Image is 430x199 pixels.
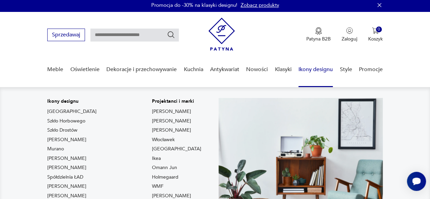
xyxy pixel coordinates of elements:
[184,56,203,83] a: Kuchnia
[152,98,201,105] p: Projektanci i marki
[306,36,331,42] p: Patyna B2B
[152,155,161,162] a: Ikea
[167,31,175,39] button: Szukaj
[47,164,86,171] a: [PERSON_NAME]
[47,127,78,134] a: Szkło Drostów
[210,56,239,83] a: Antykwariat
[342,36,357,42] p: Zaloguj
[47,136,86,143] a: [PERSON_NAME]
[151,2,237,9] p: Promocja do -30% na klasyki designu!
[47,146,64,152] a: Murano
[152,146,201,152] a: [GEOGRAPHIC_DATA]
[346,27,353,34] img: Ikonka użytkownika
[376,27,382,32] div: 0
[152,127,191,134] a: [PERSON_NAME]
[275,56,292,83] a: Klasyki
[241,2,279,9] a: Zobacz produkty
[152,174,178,181] a: Holmegaard
[372,27,379,34] img: Ikona koszyka
[47,118,85,125] a: Szkło Horbowego
[152,108,191,115] a: [PERSON_NAME]
[152,164,177,171] a: Omann Jun
[106,56,177,83] a: Dekoracje i przechowywanie
[47,108,97,115] a: [GEOGRAPHIC_DATA]
[70,56,100,83] a: Oświetlenie
[47,29,85,41] button: Sprzedawaj
[342,27,357,42] button: Zaloguj
[407,172,426,191] iframe: Smartsupp widget button
[368,27,383,42] button: 0Koszyk
[359,56,383,83] a: Promocje
[152,118,191,125] a: [PERSON_NAME]
[306,27,331,42] button: Patyna B2B
[152,136,175,143] a: Włocławek
[47,155,86,162] a: [PERSON_NAME]
[315,27,322,35] img: Ikona medalu
[47,56,63,83] a: Meble
[246,56,268,83] a: Nowości
[298,56,333,83] a: Ikony designu
[208,18,235,51] img: Patyna - sklep z meblami i dekoracjami vintage
[152,183,164,190] a: WMF
[47,174,83,181] a: Spółdzielnia ŁAD
[47,183,86,190] a: [PERSON_NAME]
[306,27,331,42] a: Ikona medaluPatyna B2B
[340,56,352,83] a: Style
[47,98,132,105] p: Ikony designu
[368,36,383,42] p: Koszyk
[47,33,85,38] a: Sprzedawaj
